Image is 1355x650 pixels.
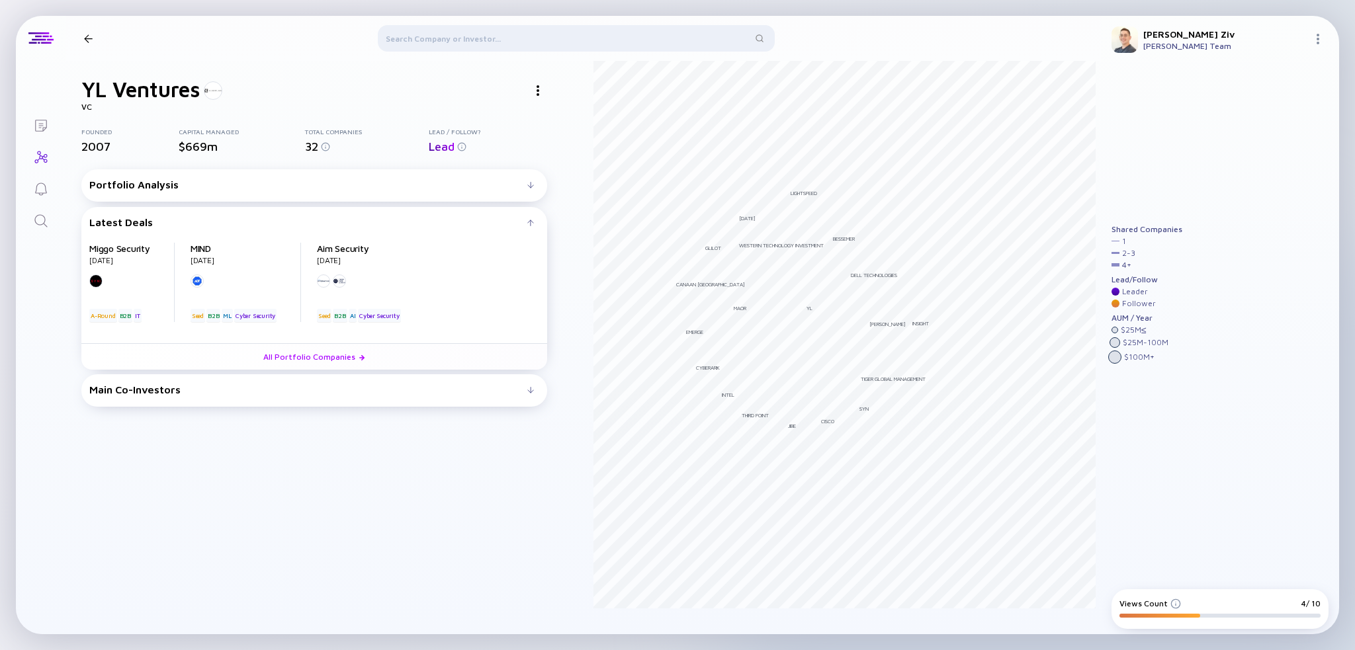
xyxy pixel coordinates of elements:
[1313,34,1323,44] img: Menu
[134,309,142,322] div: IT
[16,204,66,235] a: Search
[89,179,527,190] div: Portfolio Analysis
[321,142,330,151] img: Info for Total Companies
[1119,598,1181,608] div: Views Count
[317,243,411,322] div: [DATE]
[1124,352,1155,362] div: $ 100M +
[1301,598,1321,608] div: 4/ 10
[89,216,527,228] div: Latest Deals
[791,190,817,196] div: Lightspeed
[429,128,548,136] div: Lead / Follow?
[234,309,277,322] div: Cyber Security
[222,309,233,322] div: ML
[429,140,455,153] span: Lead
[861,376,926,382] div: Tiger Global Management
[89,243,175,322] div: [DATE]
[16,108,66,140] a: Lists
[1123,338,1168,347] div: $ 25M - 100M
[1112,26,1138,53] img: Omer Profile Picture
[1112,275,1182,284] div: Lead/Follow
[1143,41,1307,51] div: [PERSON_NAME] Team
[739,215,756,222] div: [DATE]
[81,102,547,112] div: VC
[833,235,855,242] div: Bessemer
[191,243,301,322] div: [DATE]
[912,320,929,327] div: Insight
[89,384,527,395] div: Main Co-Investors
[1122,299,1156,308] div: Follower
[1122,287,1148,296] div: Leader
[16,172,66,204] a: Reminders
[206,309,220,322] div: B2B
[739,242,824,249] div: Western Technology Investment
[457,142,466,151] img: Info for Lead / Follow?
[1122,261,1131,270] div: 4 +
[676,281,745,288] div: Canaan [GEOGRAPHIC_DATA]
[81,140,179,153] div: 2007
[821,418,834,425] div: Cisco
[81,77,200,102] h1: YL Ventures
[1143,28,1307,40] div: [PERSON_NAME] Ziv
[118,309,132,322] div: B2B
[1112,313,1182,323] div: AUM / Year
[1141,325,1147,335] div: ≤
[317,243,369,254] a: Aim Security
[788,423,796,429] div: Jibe
[696,364,720,371] div: CyberArk
[89,243,150,254] a: Miggo Security
[305,140,318,153] span: 32
[851,272,897,278] div: Dell Technologies
[807,305,812,311] div: YL
[742,412,769,419] div: Third Point
[1122,249,1135,258] div: 2 - 3
[734,305,746,311] div: Maor
[191,309,205,322] div: Seed
[305,128,429,136] div: Total Companies
[179,140,306,153] div: $669m
[869,321,906,327] div: [PERSON_NAME]
[349,309,357,322] div: AI
[89,309,117,322] div: A-Round
[1121,325,1147,335] div: $ 25M
[537,85,539,96] img: Investor Actions
[191,243,211,254] a: MIND
[81,343,547,370] a: All Portfolio Companies
[81,128,179,136] div: Founded
[722,391,734,398] div: Intel
[705,245,721,251] div: Glilot
[179,128,306,136] div: Capital Managed
[317,309,331,322] div: Seed
[1122,237,1126,246] div: 1
[859,405,869,412] div: SYN
[16,140,66,172] a: Investor Map
[686,329,703,335] div: Emerge
[333,309,347,322] div: B2B
[358,309,400,322] div: Cyber Security
[1112,225,1182,234] div: Shared Companies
